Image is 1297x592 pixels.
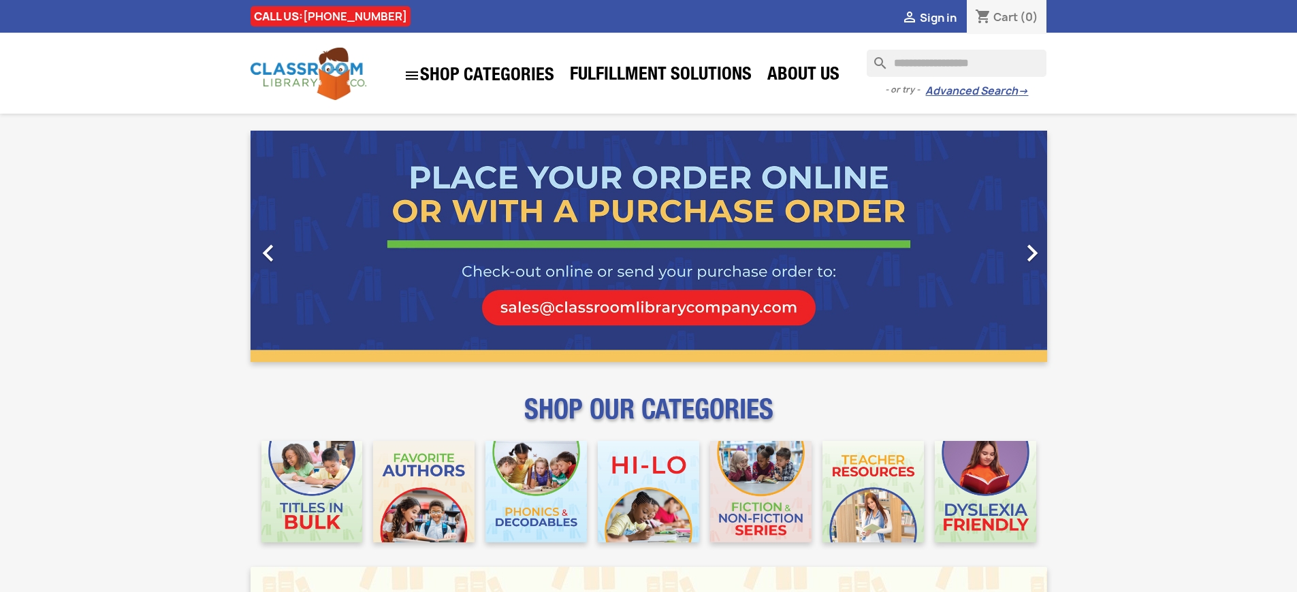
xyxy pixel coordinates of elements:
ul: Carousel container [251,131,1047,362]
i:  [404,67,420,84]
a: [PHONE_NUMBER] [303,9,407,24]
span: - or try - [885,83,925,97]
a: SHOP CATEGORIES [397,61,561,91]
a:  Sign in [901,10,957,25]
div: CALL US: [251,6,411,27]
a: Fulfillment Solutions [563,63,758,90]
img: Classroom Library Company [251,48,366,100]
a: About Us [760,63,846,90]
span: Cart [993,10,1018,24]
img: CLC_Phonics_And_Decodables_Mobile.jpg [485,441,587,542]
img: CLC_Bulk_Mobile.jpg [261,441,363,542]
i:  [1015,236,1049,270]
i: search [867,50,883,66]
img: CLC_Fiction_Nonfiction_Mobile.jpg [710,441,812,542]
input: Search [867,50,1046,77]
i:  [901,10,918,27]
img: CLC_Dyslexia_Mobile.jpg [935,441,1036,542]
i:  [251,236,285,270]
a: Advanced Search→ [925,84,1028,98]
a: Next [927,131,1047,362]
i: shopping_cart [975,10,991,26]
img: CLC_Teacher_Resources_Mobile.jpg [822,441,924,542]
a: Previous [251,131,370,362]
span: Sign in [920,10,957,25]
img: CLC_HiLo_Mobile.jpg [598,441,699,542]
span: (0) [1020,10,1038,24]
img: CLC_Favorite_Authors_Mobile.jpg [373,441,475,542]
p: SHOP OUR CATEGORIES [251,406,1047,430]
span: → [1018,84,1028,98]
